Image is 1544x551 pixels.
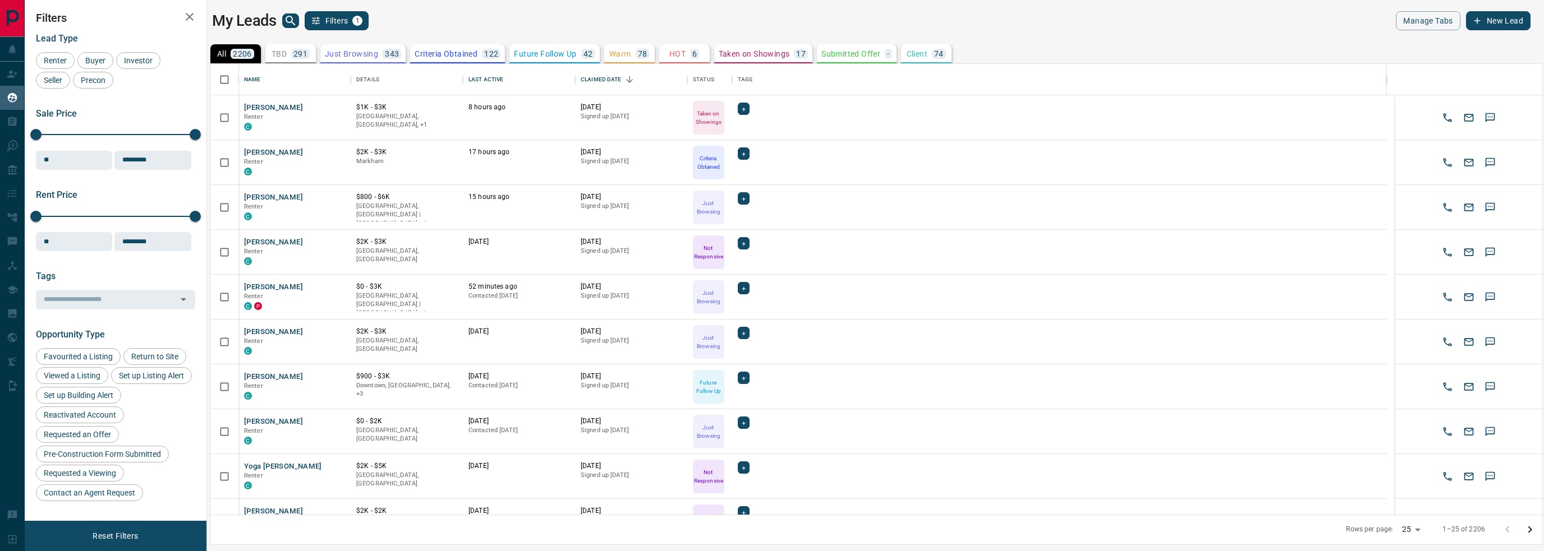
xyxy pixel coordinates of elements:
[742,462,746,473] span: +
[116,52,160,69] div: Investor
[1482,244,1499,261] button: SMS
[1460,423,1477,440] button: Email
[1482,154,1499,171] button: SMS
[244,64,261,95] div: Name
[581,247,682,256] p: Signed up [DATE]
[356,327,457,336] p: $2K - $3K
[293,50,307,58] p: 291
[738,416,750,429] div: +
[40,76,66,85] span: Seller
[351,64,463,95] div: Details
[244,461,322,472] button: Yoga [PERSON_NAME]
[1439,378,1456,395] button: Call
[36,52,75,69] div: Renter
[742,238,746,249] span: +
[1442,471,1453,482] svg: Call
[583,50,593,58] p: 42
[1442,247,1453,258] svg: Call
[356,202,457,228] p: Toronto
[687,64,732,95] div: Status
[244,372,303,382] button: [PERSON_NAME]
[356,157,457,166] p: Markham
[115,371,188,380] span: Set up Listing Alert
[1466,11,1531,30] button: New Lead
[36,189,77,200] span: Rent Price
[356,147,457,157] p: $2K - $3K
[127,352,182,361] span: Return to Site
[1482,334,1499,350] button: SMS
[325,50,378,58] p: Just Browsing
[1463,202,1474,213] svg: Email
[1463,291,1474,303] svg: Email
[575,64,687,95] div: Claimed Date
[907,50,927,58] p: Client
[638,50,647,58] p: 78
[694,154,723,171] p: Criteria Obtained
[244,481,252,489] div: condos.ca
[694,289,723,305] p: Just Browsing
[1442,426,1453,437] svg: Call
[353,17,361,25] span: 1
[356,103,457,112] p: $1K - $3K
[581,336,682,345] p: Signed up [DATE]
[581,64,622,95] div: Claimed Date
[742,417,746,428] span: +
[217,50,226,58] p: All
[738,103,750,115] div: +
[40,371,104,380] span: Viewed a Listing
[468,426,569,435] p: Contacted [DATE]
[1442,157,1453,168] svg: Call
[1482,289,1499,305] button: SMS
[36,348,121,365] div: Favourited a Listing
[1485,157,1496,168] svg: Sms
[1485,291,1496,303] svg: Sms
[1460,109,1477,126] button: Email
[1482,199,1499,216] button: SMS
[581,327,682,336] p: [DATE]
[1485,471,1496,482] svg: Sms
[887,50,889,58] p: -
[609,50,631,58] p: Warm
[1346,525,1393,534] p: Rows per page:
[694,199,723,216] p: Just Browsing
[669,50,686,58] p: HOT
[581,103,682,112] p: [DATE]
[1463,336,1474,348] svg: Email
[581,192,682,202] p: [DATE]
[694,513,723,530] p: Not Responsive
[244,147,303,158] button: [PERSON_NAME]
[36,108,77,119] span: Sale Price
[244,416,303,427] button: [PERSON_NAME]
[244,168,252,175] div: condos.ca
[356,372,457,381] p: $900 - $3K
[1442,525,1485,534] p: 1–25 of 2206
[73,72,113,89] div: Precon
[581,416,682,426] p: [DATE]
[244,506,303,517] button: [PERSON_NAME]
[244,282,303,293] button: [PERSON_NAME]
[1485,381,1496,392] svg: Sms
[36,465,124,481] div: Requested a Viewing
[1442,202,1453,213] svg: Call
[36,367,108,384] div: Viewed a Listing
[468,506,569,516] p: [DATE]
[463,64,575,95] div: Last Active
[738,64,753,95] div: Tags
[244,237,303,248] button: [PERSON_NAME]
[1439,423,1456,440] button: Call
[1439,289,1456,305] button: Call
[244,472,263,479] span: Renter
[244,158,263,165] span: Renter
[40,488,139,497] span: Contact an Agent Request
[356,291,457,318] p: Toronto
[1485,202,1496,213] svg: Sms
[622,72,637,87] button: Sort
[581,282,682,291] p: [DATE]
[238,64,351,95] div: Name
[468,291,569,300] p: Contacted [DATE]
[1439,199,1456,216] button: Call
[244,103,303,113] button: [PERSON_NAME]
[468,103,569,112] p: 8 hours ago
[244,427,263,434] span: Renter
[176,291,191,307] button: Open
